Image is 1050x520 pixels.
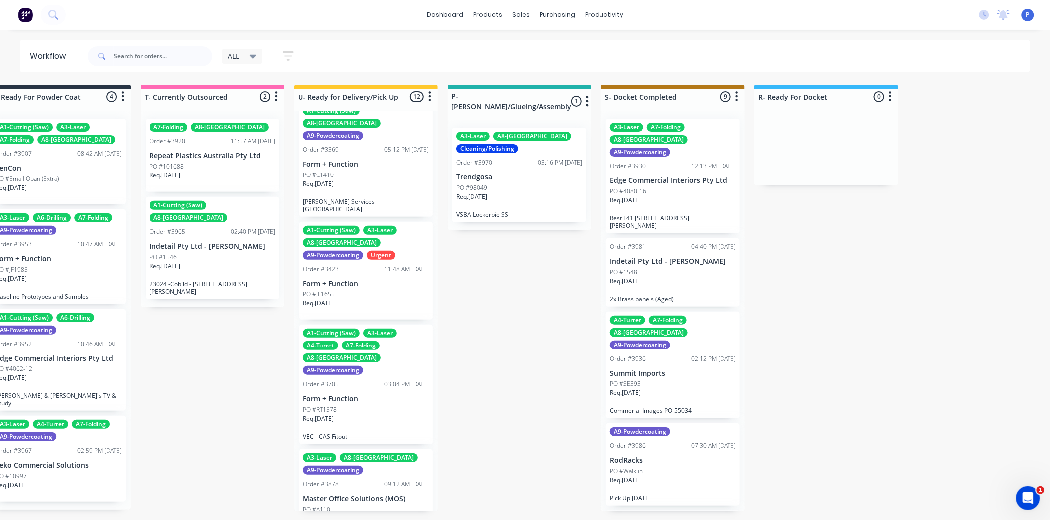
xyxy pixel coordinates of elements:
[340,453,418,462] div: A8-[GEOGRAPHIC_DATA]
[150,262,180,271] p: Req. [DATE]
[456,144,518,153] div: Cleaning/Polishing
[74,213,112,222] div: A7-Folding
[231,137,275,146] div: 11:57 AM [DATE]
[610,123,643,132] div: A3-Laser
[56,313,94,322] div: A6-Drilling
[114,46,212,66] input: Search for orders...
[610,388,641,397] p: Req. [DATE]
[150,162,184,171] p: PO #101688
[303,290,335,299] p: PO #JF1655
[456,173,582,181] p: Trendgosa
[303,145,339,154] div: Order #3369
[77,340,122,348] div: 10:46 AM [DATE]
[77,149,122,158] div: 08:42 AM [DATE]
[452,128,586,222] div: A3-LaserA8-[GEOGRAPHIC_DATA]Cleaning/PolishingOrder #397003:16 PM [DATE]TrendgosaPO #98049Req.[DA...
[468,7,507,22] div: products
[150,253,177,262] p: PO #1546
[72,420,110,429] div: A7-Folding
[535,7,580,22] div: purchasing
[303,179,334,188] p: Req. [DATE]
[77,446,122,455] div: 02:59 PM [DATE]
[18,7,33,22] img: Factory
[610,295,736,303] p: 2x Brass panels (Aged)
[422,7,468,22] a: dashboard
[610,441,646,450] div: Order #3986
[150,137,185,146] div: Order #3920
[610,257,736,266] p: Indetail Pty Ltd - [PERSON_NAME]
[303,226,360,235] div: A1-Cutting (Saw)
[606,312,740,419] div: A4-TurretA7-FoldingA8-[GEOGRAPHIC_DATA]A9-PowdercoatingOrder #393602:12 PM [DATE]Summit ImportsPO...
[303,380,339,389] div: Order #3705
[610,242,646,251] div: Order #3981
[299,102,433,217] div: A1-Cutting (Saw)A8-[GEOGRAPHIC_DATA]A9-PowdercoatingOrder #336905:12 PM [DATE]Form + FunctionPO #...
[30,50,71,62] div: Workflow
[303,405,337,414] p: PO #RT1578
[456,132,490,141] div: A3-Laser
[367,251,395,260] div: Urgent
[384,380,429,389] div: 03:04 PM [DATE]
[610,135,688,144] div: A8-[GEOGRAPHIC_DATA]
[150,242,275,251] p: Indetail Pty Ltd - [PERSON_NAME]
[610,467,643,476] p: PO #Walk in
[610,476,641,485] p: Req. [DATE]
[303,251,363,260] div: A9-Powdercoating
[610,328,688,337] div: A8-[GEOGRAPHIC_DATA]
[303,299,334,308] p: Req. [DATE]
[456,192,487,201] p: Req. [DATE]
[303,505,330,514] p: PO #A110
[610,268,637,277] p: PO #1548
[150,213,227,222] div: A8-[GEOGRAPHIC_DATA]
[363,329,397,338] div: A3-Laser
[33,420,68,429] div: A4-Turret
[150,227,185,236] div: Order #3965
[507,7,535,22] div: sales
[303,171,334,179] p: PO #C1410
[610,379,641,388] p: PO #SE393
[610,277,641,286] p: Req. [DATE]
[303,131,363,140] div: A9-Powdercoating
[691,441,736,450] div: 07:30 AM [DATE]
[1026,10,1030,19] span: P
[456,211,582,218] p: VSBA Lockerbie SS
[303,433,429,440] p: VEC - CAS Fitout
[610,427,670,436] div: A9-Powdercoating
[191,123,269,132] div: A8-[GEOGRAPHIC_DATA]
[146,197,279,299] div: A1-Cutting (Saw)A8-[GEOGRAPHIC_DATA]Order #396502:40 PM [DATE]Indetail Pty Ltd - [PERSON_NAME]PO ...
[493,132,571,141] div: A8-[GEOGRAPHIC_DATA]
[456,183,487,192] p: PO #98049
[610,214,736,229] p: Rest L41 [STREET_ADDRESS][PERSON_NAME]
[303,238,381,247] div: A8-[GEOGRAPHIC_DATA]
[342,341,380,350] div: A7-Folding
[606,238,740,307] div: Order #398104:40 PM [DATE]Indetail Pty Ltd - [PERSON_NAME]PO #1548Req.[DATE]2x Brass panels (Aged)
[610,187,646,196] p: PO #4080-16
[77,240,122,249] div: 10:47 AM [DATE]
[231,227,275,236] div: 02:40 PM [DATE]
[303,198,429,213] p: [PERSON_NAME] Services [GEOGRAPHIC_DATA]
[610,494,736,502] p: Pick Up [DATE]
[363,226,397,235] div: A3-Laser
[384,480,429,489] div: 09:12 AM [DATE]
[299,222,433,320] div: A1-Cutting (Saw)A3-LaserA8-[GEOGRAPHIC_DATA]A9-PowdercoatingUrgentOrder #342311:48 AM [DATE]Form ...
[580,7,628,22] div: productivity
[691,354,736,363] div: 02:12 PM [DATE]
[303,160,429,169] p: Form + Function
[303,366,363,375] div: A9-Powdercoating
[610,162,646,171] div: Order #3930
[303,119,381,128] div: A8-[GEOGRAPHIC_DATA]
[150,123,187,132] div: A7-Folding
[303,466,363,475] div: A9-Powdercoating
[610,316,645,325] div: A4-Turret
[610,369,736,378] p: Summit Imports
[150,280,275,295] p: 23024 -Cobild - [STREET_ADDRESS][PERSON_NAME]
[610,354,646,363] div: Order #3936
[384,265,429,274] div: 11:48 AM [DATE]
[150,152,275,160] p: Repeat Plastics Australia Pty Ltd
[610,407,736,414] p: Commerial Images PO-55034
[610,341,670,349] div: A9-Powdercoating
[228,51,240,61] span: ALL
[1016,486,1040,510] iframe: Intercom live chat
[146,119,279,192] div: A7-FoldingA8-[GEOGRAPHIC_DATA]Order #392011:57 AM [DATE]Repeat Plastics Australia Pty LtdPO #1016...
[150,201,206,210] div: A1-Cutting (Saw)
[303,453,336,462] div: A3-Laser
[303,495,429,503] p: Master Office Solutions (MOS)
